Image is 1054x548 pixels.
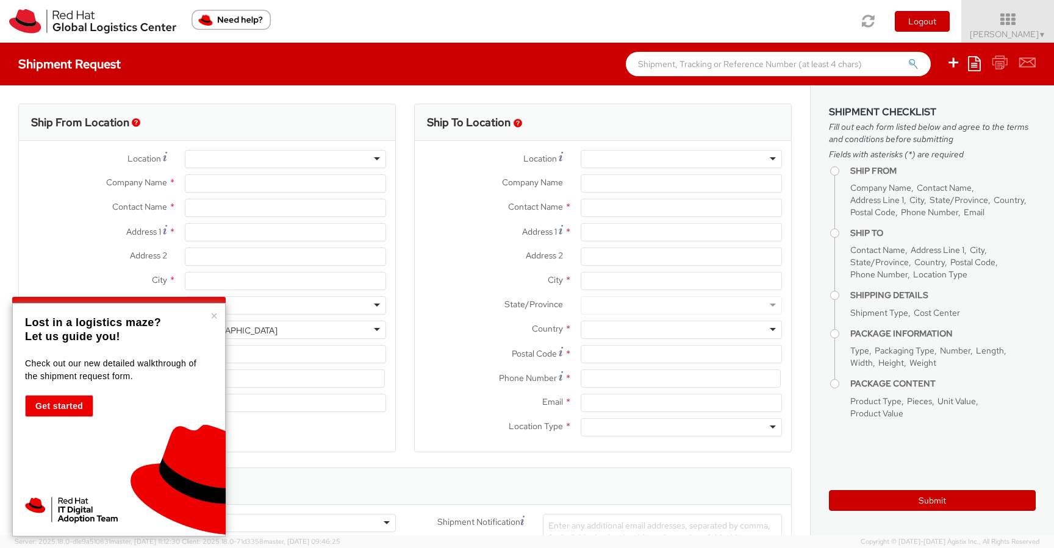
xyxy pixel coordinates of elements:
[509,421,563,432] span: Location Type
[850,329,1036,338] h4: Package Information
[875,345,934,356] span: Packaging Type
[895,11,950,32] button: Logout
[523,153,557,164] span: Location
[130,250,167,261] span: Address 2
[930,194,988,205] span: State/Province
[626,52,931,76] input: Shipment, Tracking or Reference Number (at least 4 chars)
[850,269,908,280] span: Phone Number
[427,116,511,129] h3: Ship To Location
[917,182,972,193] span: Contact Name
[829,490,1036,511] button: Submit
[909,357,936,368] span: Weight
[25,357,210,383] p: Check out our new detailed walkthrough of the shipment request form.
[850,408,903,419] span: Product Value
[878,357,904,368] span: Height
[850,396,902,407] span: Product Type
[829,148,1036,160] span: Fields with asterisks (*) are required
[504,299,563,310] span: State/Province
[25,395,93,417] button: Get started
[127,153,161,164] span: Location
[512,348,557,359] span: Postal Code
[182,537,340,546] span: Client: 2025.18.0-71d3358
[152,274,167,285] span: City
[542,396,563,407] span: Email
[850,244,905,255] span: Contact Name
[850,345,869,356] span: Type
[970,244,984,255] span: City
[437,516,520,528] span: Shipment Notification
[9,9,176,34] img: rh-logistics-00dfa346123c4ec078e1.svg
[508,201,563,212] span: Contact Name
[499,372,557,383] span: Phone Number
[970,29,1046,40] span: [PERSON_NAME]
[850,357,873,368] span: Width
[210,310,218,322] button: Close
[548,274,563,285] span: City
[914,307,960,318] span: Cost Center
[964,207,984,218] span: Email
[522,226,557,237] span: Address 1
[112,201,167,212] span: Contact Name
[829,107,1036,118] h3: Shipment Checklist
[192,324,278,336] div: [GEOGRAPHIC_DATA]
[914,257,945,268] span: Country
[994,194,1024,205] span: Country
[126,226,161,237] span: Address 1
[850,307,908,318] span: Shipment Type
[937,396,976,407] span: Unit Value
[106,177,167,188] span: Company Name
[911,244,964,255] span: Address Line 1
[18,57,121,71] h4: Shipment Request
[950,257,995,268] span: Postal Code
[263,537,340,546] span: master, [DATE] 09:46:25
[850,379,1036,388] h4: Package Content
[976,345,1004,356] span: Length
[907,396,932,407] span: Pieces
[850,207,895,218] span: Postal Code
[850,291,1036,300] h4: Shipping Details
[850,194,904,205] span: Address Line 1
[31,116,129,129] h3: Ship From Location
[940,345,970,356] span: Number
[901,207,958,218] span: Phone Number
[861,537,1039,547] span: Copyright © [DATE]-[DATE] Agistix Inc., All Rights Reserved
[909,194,924,205] span: City
[850,229,1036,238] h4: Ship To
[192,10,271,30] button: Need help?
[850,166,1036,176] h4: Ship From
[1039,30,1046,40] span: ▼
[502,177,563,188] span: Company Name
[850,257,909,268] span: State/Province
[829,121,1036,145] span: Fill out each form listed below and agree to the terms and conditions before submitting
[526,250,563,261] span: Address 2
[25,330,120,343] strong: Let us guide you!
[25,316,161,329] strong: Lost in a logistics maze?
[110,537,180,546] span: master, [DATE] 11:12:30
[850,182,911,193] span: Company Name
[913,269,967,280] span: Location Type
[15,537,180,546] span: Server: 2025.18.0-d1e9a510831
[532,323,563,334] span: Country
